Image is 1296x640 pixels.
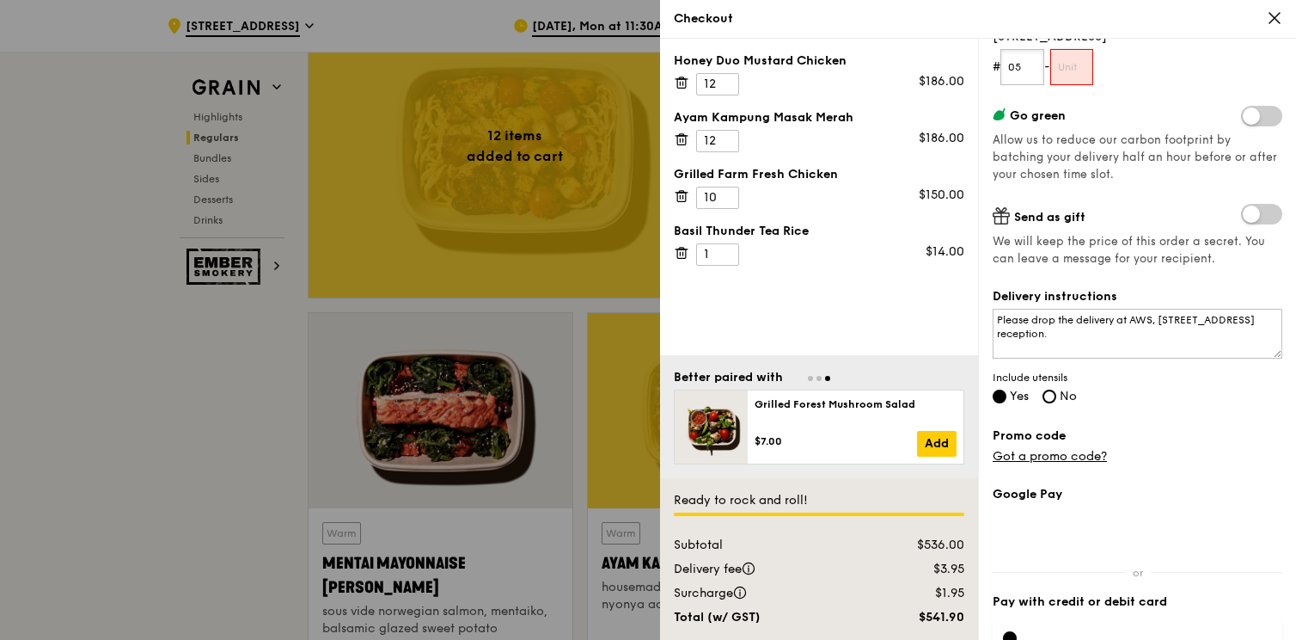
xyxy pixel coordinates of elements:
[674,369,783,386] div: Better paired with
[993,49,1282,85] form: # -
[674,492,964,509] div: Ready to rock and roll!
[663,537,871,554] div: Subtotal
[755,397,957,411] div: Grilled Forest Mushroom Salad
[674,52,964,70] div: Honey Duo Mustard Chicken
[1050,49,1094,85] input: Unit
[808,376,813,381] span: Go to slide 1
[825,376,830,381] span: Go to slide 3
[919,73,964,90] div: $186.00
[993,449,1107,464] a: Got a promo code?
[674,10,1282,28] div: Checkout
[674,109,964,126] div: Ayam Kampung Masak Merah
[1000,49,1044,85] input: Floor
[993,133,1277,182] span: Allow us to reduce our carbon footprint by batching your delivery half an hour before or after yo...
[993,514,1282,551] iframe: Secure payment button frame
[674,166,964,183] div: Grilled Farm Fresh Chicken
[1014,210,1085,225] span: Send as gift
[674,223,964,240] div: Basil Thunder Tea Rice
[1060,389,1077,403] span: No
[919,187,964,204] div: $150.00
[993,428,1282,445] label: Promo code
[871,561,975,578] div: $3.95
[917,431,957,457] a: Add
[993,371,1282,385] span: Include utensils
[663,561,871,578] div: Delivery fee
[919,130,964,147] div: $186.00
[993,233,1282,268] span: We will keep the price of this order a secret. You can leave a message for your recipient.
[926,243,964,261] div: $14.00
[993,390,1006,403] input: Yes
[871,537,975,554] div: $536.00
[1010,389,1029,403] span: Yes
[993,288,1282,305] label: Delivery instructions
[816,376,822,381] span: Go to slide 2
[993,594,1282,611] label: Pay with credit or debit card
[1010,108,1066,123] span: Go green
[663,585,871,602] div: Surcharge
[1042,390,1056,403] input: No
[993,486,1282,503] label: Google Pay
[871,585,975,602] div: $1.95
[871,609,975,626] div: $541.90
[755,434,917,448] div: $7.00
[663,609,871,626] div: Total (w/ GST)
